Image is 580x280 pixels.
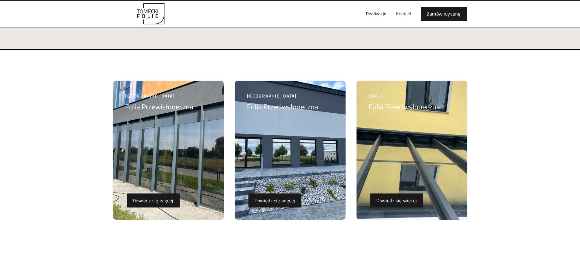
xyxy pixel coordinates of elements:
div: [GEOGRAPHIC_DATA] [125,93,193,99]
a: Dowiedz się więcej [127,193,180,207]
a: Realizacje [361,4,391,23]
a: OpoleFolia Przeciwsłoneczna [369,93,440,114]
h5: Folia Przewisłoneczna [125,102,193,111]
h5: Folia Przeciwsłoneczna [247,102,318,111]
a: Dowiedz się więcej [370,193,423,207]
div: Opole [369,93,440,99]
div: [GEOGRAPHIC_DATA] [247,93,318,99]
h5: Folia Przeciwsłoneczna [369,102,440,111]
a: Zamów wycenę [421,7,467,21]
a: [GEOGRAPHIC_DATA]Folia Przewisłoneczna [125,93,193,114]
a: Kontakt [391,4,416,23]
a: [GEOGRAPHIC_DATA]Folia Przeciwsłoneczna [247,93,318,114]
a: Dowiedz się więcej [248,193,301,207]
